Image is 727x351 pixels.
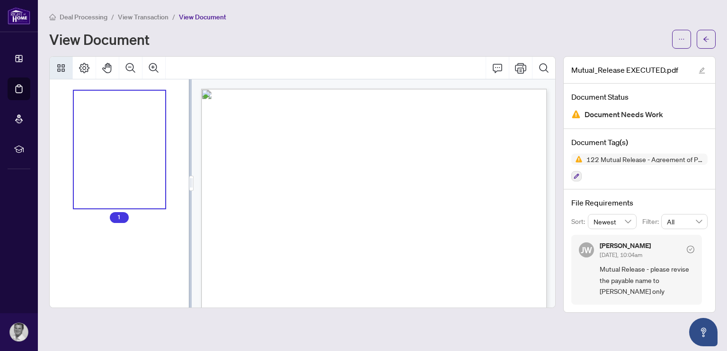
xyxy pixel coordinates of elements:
img: Status Icon [571,154,583,165]
span: View Transaction [118,13,168,21]
span: ellipsis [678,36,685,43]
p: Filter: [642,216,661,227]
img: Document Status [571,110,581,119]
span: Newest [594,214,631,229]
button: Open asap [689,318,718,346]
h1: View Document [49,32,150,47]
span: JW [581,243,592,257]
h5: [PERSON_NAME] [600,242,651,249]
h4: Document Status [571,91,708,103]
span: Mutual_Release EXECUTED.pdf [571,64,678,76]
span: Mutual Release - please revise the payable name to [PERSON_NAME] only [600,264,694,297]
li: / [172,11,175,22]
span: All [667,214,702,229]
span: home [49,14,56,20]
img: Profile Icon [10,323,28,341]
li: / [111,11,114,22]
span: edit [699,67,705,74]
h4: Document Tag(s) [571,137,708,148]
h4: File Requirements [571,197,708,208]
span: 122 Mutual Release - Agreement of Purchase and Sale [583,156,708,163]
span: [DATE], 10:04am [600,251,642,258]
p: Sort: [571,216,588,227]
span: check-circle [687,246,694,253]
span: Deal Processing [60,13,107,21]
img: logo [8,7,30,25]
span: View Document [179,13,226,21]
span: Document Needs Work [585,108,663,121]
span: arrow-left [703,36,709,43]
